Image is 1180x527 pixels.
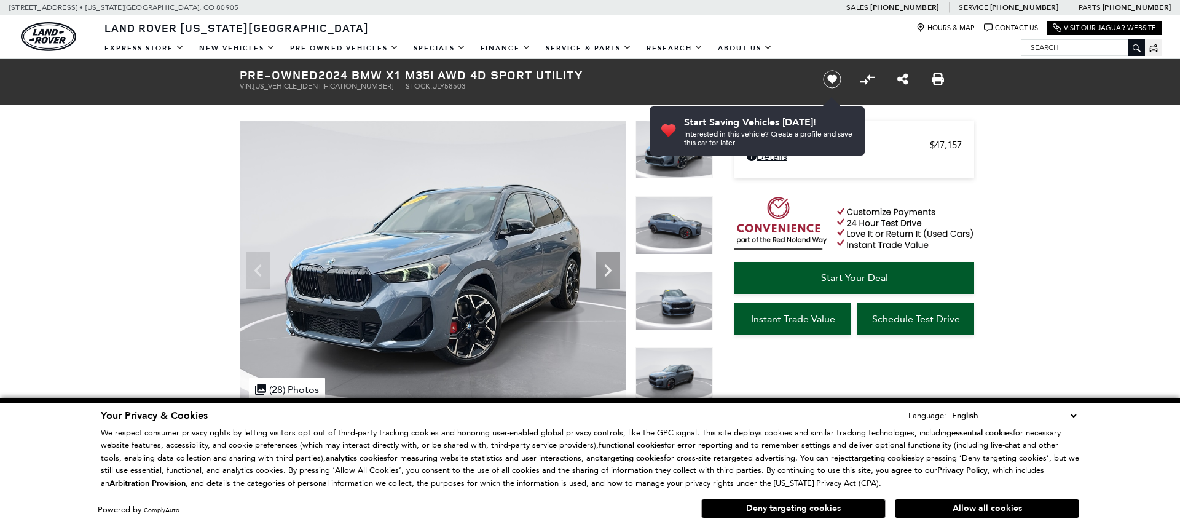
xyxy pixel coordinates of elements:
a: Retailer Selling Price $47,157 [747,140,962,151]
p: We respect consumer privacy rights by letting visitors opt out of third-party tracking cookies an... [101,427,1079,490]
button: Save vehicle [819,69,846,89]
span: Retailer Selling Price [747,140,930,151]
nav: Main Navigation [97,38,780,59]
a: Research [639,38,710,59]
span: Your Privacy & Cookies [101,409,208,422]
span: Instant Trade Value [751,313,835,325]
span: Sales [846,3,868,12]
strong: targeting cookies [851,453,915,464]
img: Used 2024 Blue Bay Lagoon Metallic BMW M35i image 3 [635,272,713,330]
strong: essential cookies [951,427,1013,438]
span: ULY58503 [432,82,466,90]
span: Stock: [406,82,432,90]
a: [PHONE_NUMBER] [1103,2,1171,12]
img: Used 2024 Blue Bay Lagoon Metallic BMW M35i image 4 [635,347,713,406]
span: $47,157 [930,140,962,151]
a: Service & Parts [538,38,639,59]
strong: Pre-Owned [240,66,318,83]
a: Contact Us [984,23,1038,33]
a: Pre-Owned Vehicles [283,38,406,59]
strong: Arbitration Provision [109,478,186,489]
img: Used 2024 Blue Bay Lagoon Metallic BMW M35i image 1 [635,121,713,179]
strong: targeting cookies [600,453,664,464]
a: [PHONE_NUMBER] [990,2,1058,12]
a: Visit Our Jaguar Website [1053,23,1156,33]
a: [STREET_ADDRESS] • [US_STATE][GEOGRAPHIC_DATA], CO 80905 [9,3,238,12]
span: VIN: [240,82,253,90]
input: Search [1021,40,1144,55]
a: Print this Pre-Owned 2024 BMW X1 M35i AWD 4D Sport Utility [932,72,944,87]
a: Instant Trade Value [734,303,851,335]
img: Used 2024 Blue Bay Lagoon Metallic BMW M35i image 1 [240,121,626,411]
a: EXPRESS STORE [97,38,192,59]
button: Compare vehicle [858,70,876,89]
a: About Us [710,38,780,59]
button: Deny targeting cookies [701,499,886,518]
span: Land Rover [US_STATE][GEOGRAPHIC_DATA] [104,20,369,35]
select: Language Select [949,409,1079,422]
a: Finance [473,38,538,59]
a: Privacy Policy [937,466,988,475]
u: Privacy Policy [937,465,988,476]
strong: analytics cookies [326,453,387,464]
a: ComplyAuto [144,506,179,514]
a: land-rover [21,22,76,51]
span: Parts [1079,3,1101,12]
div: Next [596,252,620,289]
div: (28) Photos [249,378,325,402]
a: Start Your Deal [734,262,974,294]
h1: 2024 BMW X1 M35i AWD 4D Sport Utility [240,68,802,82]
a: Specials [406,38,473,59]
a: Land Rover [US_STATE][GEOGRAPHIC_DATA] [97,20,376,35]
a: Share this Pre-Owned 2024 BMW X1 M35i AWD 4D Sport Utility [897,72,908,87]
img: Land Rover [21,22,76,51]
span: Schedule Test Drive [872,313,960,325]
img: Used 2024 Blue Bay Lagoon Metallic BMW M35i image 2 [635,196,713,255]
span: [US_VEHICLE_IDENTIFICATION_NUMBER] [253,82,393,90]
div: Language: [908,411,946,419]
div: Powered by [98,506,179,514]
a: Schedule Test Drive [857,303,974,335]
strong: functional cookies [599,440,664,451]
a: Hours & Map [916,23,975,33]
button: Allow all cookies [895,499,1079,518]
a: [PHONE_NUMBER] [870,2,938,12]
a: New Vehicles [192,38,283,59]
span: Service [959,3,988,12]
a: Details [747,151,962,162]
span: Start Your Deal [821,272,888,283]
